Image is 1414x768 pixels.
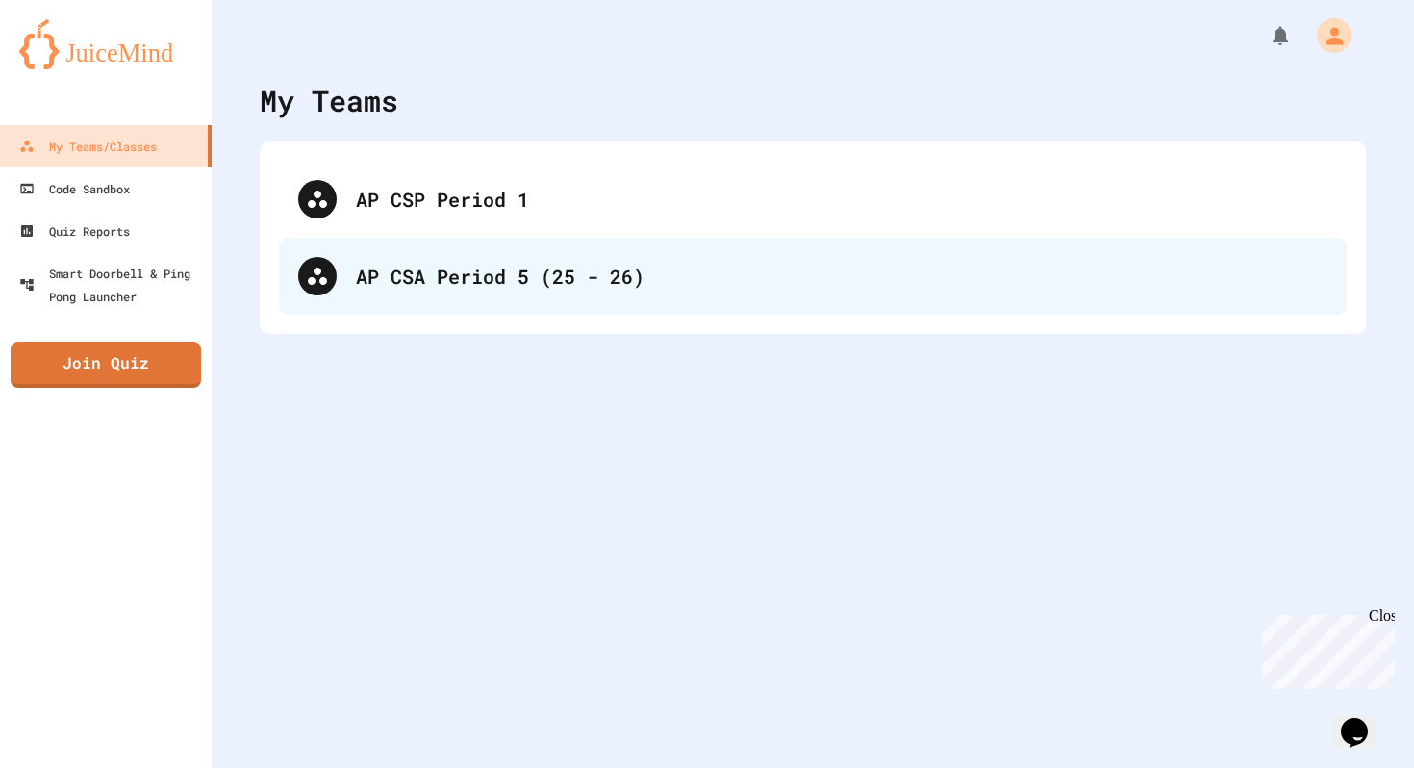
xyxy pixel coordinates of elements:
[356,185,1327,214] div: AP CSP Period 1
[19,19,192,69] img: logo-orange.svg
[260,79,398,122] div: My Teams
[279,161,1347,238] div: AP CSP Period 1
[19,219,130,243] div: Quiz Reports
[19,177,130,200] div: Code Sandbox
[19,262,204,308] div: Smart Doorbell & Ping Pong Launcher
[279,238,1347,315] div: AP CSA Period 5 (25 - 26)
[19,135,157,158] div: My Teams/Classes
[1233,19,1297,52] div: My Notifications
[356,262,1327,291] div: AP CSA Period 5 (25 - 26)
[1297,13,1356,58] div: My Account
[1254,607,1395,689] iframe: chat widget
[8,8,133,122] div: Chat with us now!Close
[11,342,201,388] a: Join Quiz
[1333,691,1395,749] iframe: chat widget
